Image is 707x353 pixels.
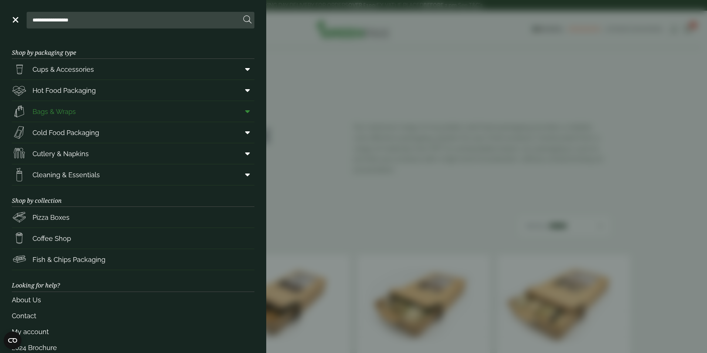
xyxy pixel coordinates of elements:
[12,146,27,161] img: Cutlery.svg
[12,207,254,228] a: Pizza Boxes
[12,125,27,140] img: Sandwich_box.svg
[12,164,254,185] a: Cleaning & Essentials
[12,167,27,182] img: open-wipe.svg
[33,64,94,74] span: Cups & Accessories
[12,270,254,292] h3: Looking for help?
[12,83,27,98] img: Deli_box.svg
[12,104,27,119] img: Paper_carriers.svg
[12,122,254,143] a: Cold Food Packaging
[33,212,70,222] span: Pizza Boxes
[12,252,27,267] img: FishNchip_box.svg
[12,210,27,225] img: Pizza_boxes.svg
[12,101,254,122] a: Bags & Wraps
[12,324,254,340] a: My account
[12,308,254,324] a: Contact
[12,185,254,207] h3: Shop by collection
[12,59,254,80] a: Cups & Accessories
[33,233,71,243] span: Coffee Shop
[12,143,254,164] a: Cutlery & Napkins
[12,80,254,101] a: Hot Food Packaging
[12,228,254,249] a: Coffee Shop
[4,332,21,349] button: Open CMP widget
[33,107,76,117] span: Bags & Wraps
[33,85,96,95] span: Hot Food Packaging
[12,62,27,77] img: PintNhalf_cup.svg
[12,292,254,308] a: About Us
[33,128,99,138] span: Cold Food Packaging
[12,249,254,270] a: Fish & Chips Packaging
[33,149,89,159] span: Cutlery & Napkins
[12,231,27,246] img: HotDrink_paperCup.svg
[33,170,100,180] span: Cleaning & Essentials
[33,255,105,265] span: Fish & Chips Packaging
[12,37,254,59] h3: Shop by packaging type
